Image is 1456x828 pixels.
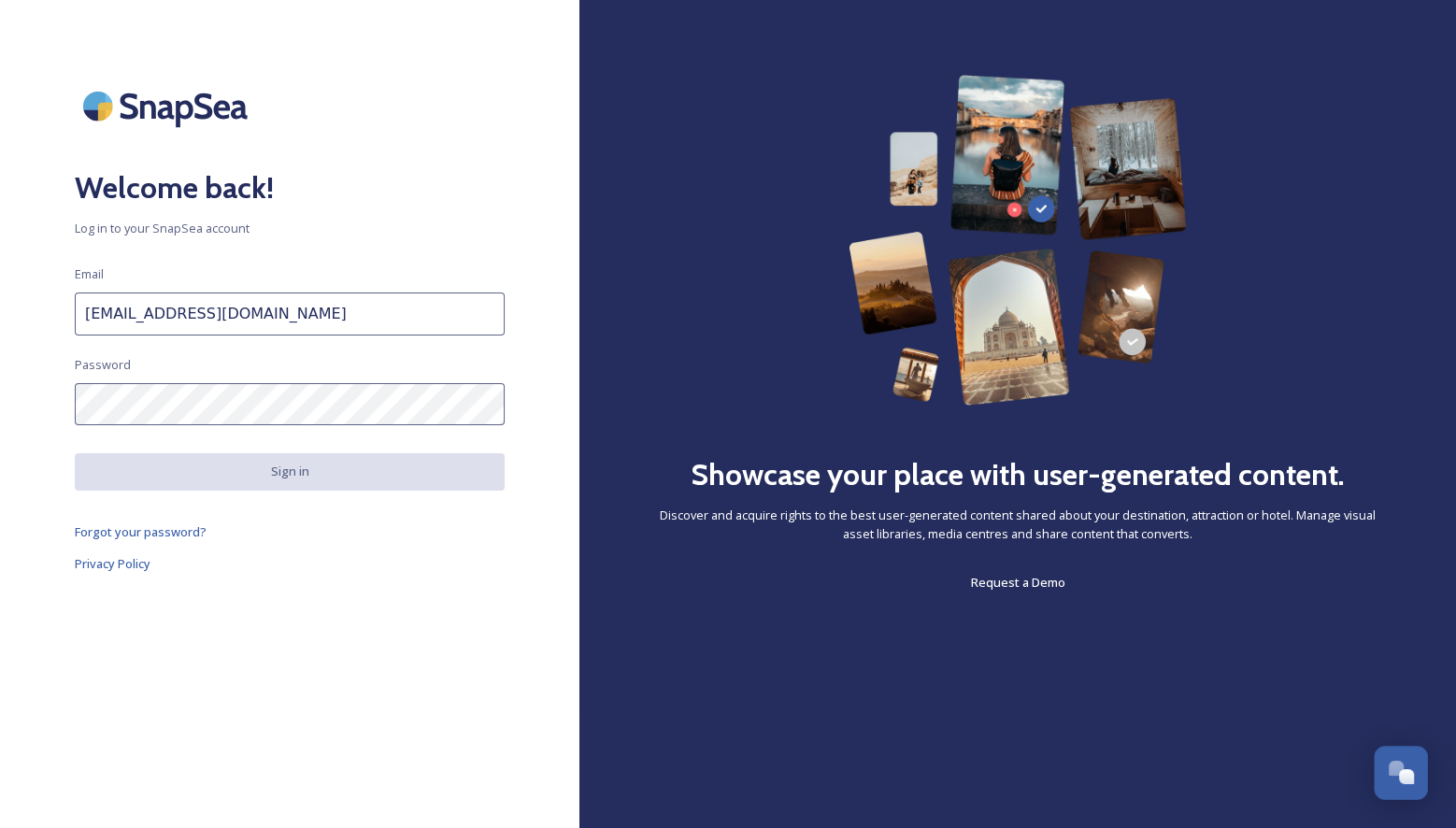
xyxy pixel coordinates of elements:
h2: Welcome back! [75,165,505,210]
a: Privacy Policy [75,552,505,575]
span: Email [75,265,104,283]
span: Password [75,356,131,374]
input: john.doe@snapsea.io [75,293,505,335]
img: SnapSea Logo [75,75,262,137]
a: Request a Demo [971,571,1065,593]
button: Open Chat [1374,746,1428,800]
span: Forgot your password? [75,523,207,540]
span: Request a Demo [971,574,1065,591]
span: Privacy Policy [75,555,150,572]
a: Forgot your password? [75,521,505,543]
h2: Showcase your place with user-generated content. [691,452,1345,497]
span: Discover and acquire rights to the best user-generated content shared about your destination, att... [654,507,1381,542]
button: Sign in [75,453,505,490]
img: 63b42ca75bacad526042e722_Group%20154-p-800.png [849,75,1187,406]
span: Log in to your SnapSea account [75,220,505,237]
